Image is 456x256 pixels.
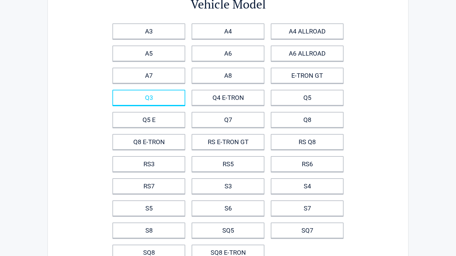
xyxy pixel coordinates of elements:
a: RS E-TRON GT [192,134,264,150]
a: S3 [192,178,264,194]
a: A7 [112,68,185,83]
a: SQ5 [192,222,264,238]
a: Q5 [271,90,344,106]
a: S6 [192,200,264,216]
a: A4 [192,23,264,39]
a: Q3 [112,90,185,106]
a: SQ7 [271,222,344,238]
a: Q8 [271,112,344,128]
a: Q7 [192,112,264,128]
a: A6 ALLROAD [271,46,344,61]
a: RS6 [271,156,344,172]
a: RS7 [112,178,185,194]
a: Q5 E [112,112,185,128]
a: S4 [271,178,344,194]
a: S7 [271,200,344,216]
a: RS3 [112,156,185,172]
a: S5 [112,200,185,216]
a: E-TRON GT [271,68,344,83]
a: Q4 E-TRON [192,90,264,106]
a: A6 [192,46,264,61]
a: A3 [112,23,185,39]
a: RS5 [192,156,264,172]
a: RS Q8 [271,134,344,150]
a: A5 [112,46,185,61]
a: A4 ALLROAD [271,23,344,39]
a: Q8 E-TRON [112,134,185,150]
a: A8 [192,68,264,83]
a: S8 [112,222,185,238]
